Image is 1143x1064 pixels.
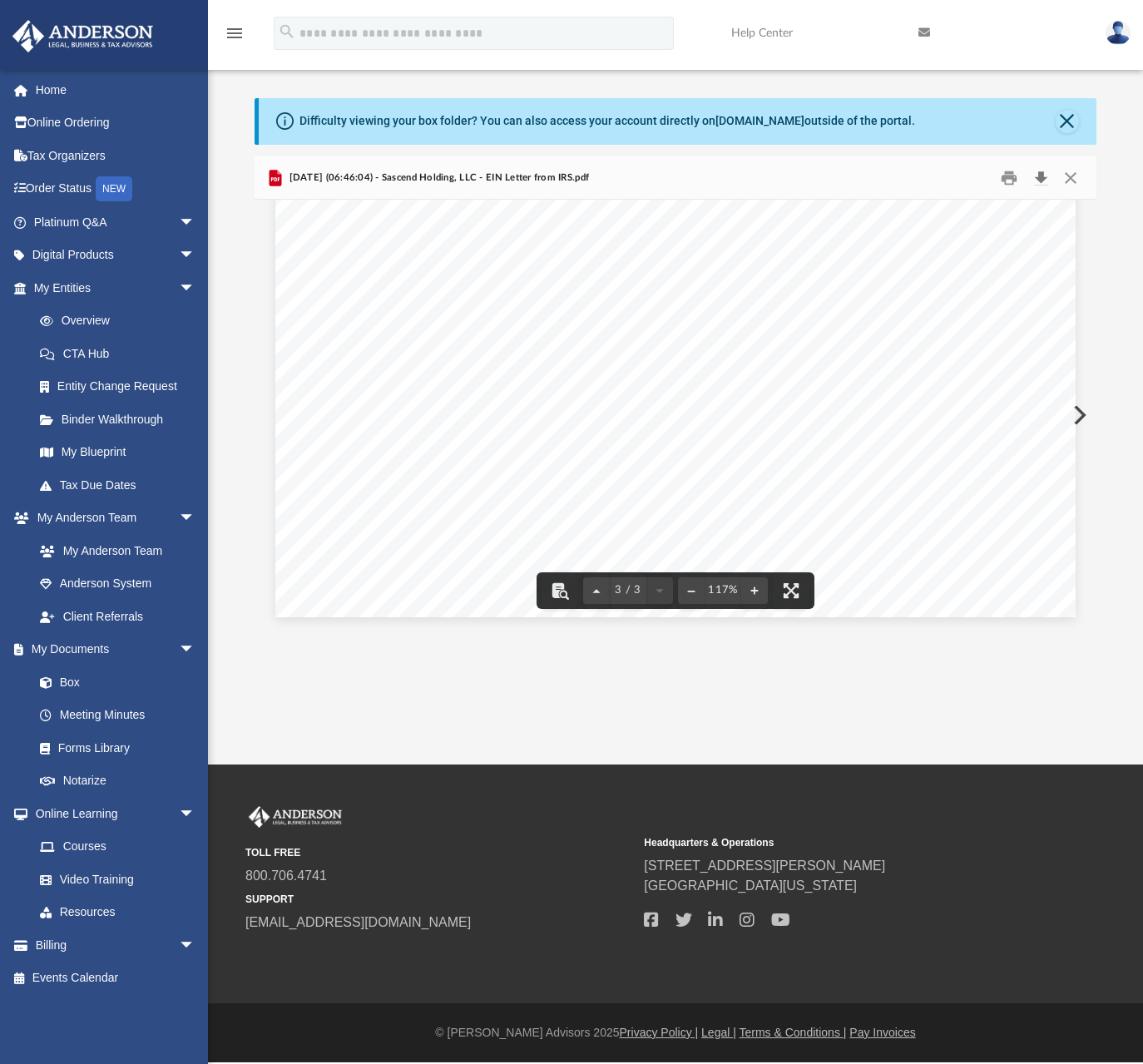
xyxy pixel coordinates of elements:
[12,502,212,535] a: My Anderson Teamarrow_drop_down
[12,271,220,304] a: My Entitiesarrow_drop_down
[179,271,212,305] span: arrow_drop_down
[208,1024,1143,1042] div: © [PERSON_NAME] Advisors 2025
[610,572,646,609] button: 3 / 3
[644,859,885,873] a: [STREET_ADDRESS][PERSON_NAME]
[740,1026,847,1039] a: Terms & Conditions |
[12,797,212,830] a: Online Learningarrow_drop_down
[12,172,220,206] a: Order StatusNEW
[12,106,220,140] a: Online Ordering
[715,114,804,127] a: [DOMAIN_NAME]
[12,139,220,172] a: Tax Organizers
[23,666,204,699] a: Box
[773,572,809,609] button: Enter fullscreen
[741,572,768,609] button: Zoom in
[23,600,212,633] a: Client Referrals
[179,239,212,273] span: arrow_drop_down
[678,572,705,609] button: Zoom out
[179,502,212,536] span: arrow_drop_down
[285,171,589,186] span: [DATE] (06:46:04) - Sascend Holding, LLC - EIN Letter from IRS.pdf
[1055,165,1085,191] button: Close
[245,869,327,883] a: 800.706.4741
[245,892,632,907] small: SUPPORT
[245,845,632,860] small: TOLL FREE
[23,830,212,864] a: Courses
[583,572,610,609] button: Previous page
[542,572,578,609] button: Toggle findbar
[23,567,212,601] a: Anderson System
[23,896,212,929] a: Resources
[23,863,204,896] a: Video Training
[23,468,220,502] a: Tax Due Dates
[278,22,296,41] i: search
[23,731,204,765] a: Forms Library
[245,915,471,929] a: [EMAIL_ADDRESS][DOMAIN_NAME]
[1060,392,1096,438] button: Next File
[255,156,1096,630] div: Preview
[1106,21,1131,45] img: User Pic
[23,403,220,436] a: Binder Walkthrough
[255,200,1096,629] div: File preview
[225,23,245,43] i: menu
[179,797,212,831] span: arrow_drop_down
[701,1026,736,1039] a: Legal |
[12,73,220,106] a: Home
[23,699,212,732] a: Meeting Minutes
[179,633,212,667] span: arrow_drop_down
[12,928,220,962] a: Billingarrow_drop_down
[255,200,1096,629] div: Document Viewer
[1026,165,1056,191] button: Download
[12,633,212,666] a: My Documentsarrow_drop_down
[23,534,204,567] a: My Anderson Team
[245,806,345,828] img: Anderson Advisors Platinum Portal
[225,32,245,43] a: menu
[12,239,220,272] a: Digital Productsarrow_drop_down
[12,962,220,995] a: Events Calendar
[96,176,132,201] div: NEW
[644,835,1031,850] small: Headquarters & Operations
[23,436,212,469] a: My Blueprint
[23,370,220,403] a: Entity Change Request
[620,1026,699,1039] a: Privacy Policy |
[992,165,1026,191] button: Print
[12,205,220,239] a: Platinum Q&Aarrow_drop_down
[7,20,158,52] img: Anderson Advisors Platinum Portal
[849,1026,915,1039] a: Pay Invoices
[1056,110,1079,133] button: Close
[705,585,741,596] div: Current zoom level
[23,304,220,338] a: Overview
[299,112,915,130] div: Difficulty viewing your box folder? You can also access your account directly on outside of the p...
[23,337,220,370] a: CTA Hub
[610,585,646,596] span: 3 / 3
[179,928,212,963] span: arrow_drop_down
[23,765,212,798] a: Notarize
[644,878,857,893] a: [GEOGRAPHIC_DATA][US_STATE]
[179,205,212,240] span: arrow_drop_down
